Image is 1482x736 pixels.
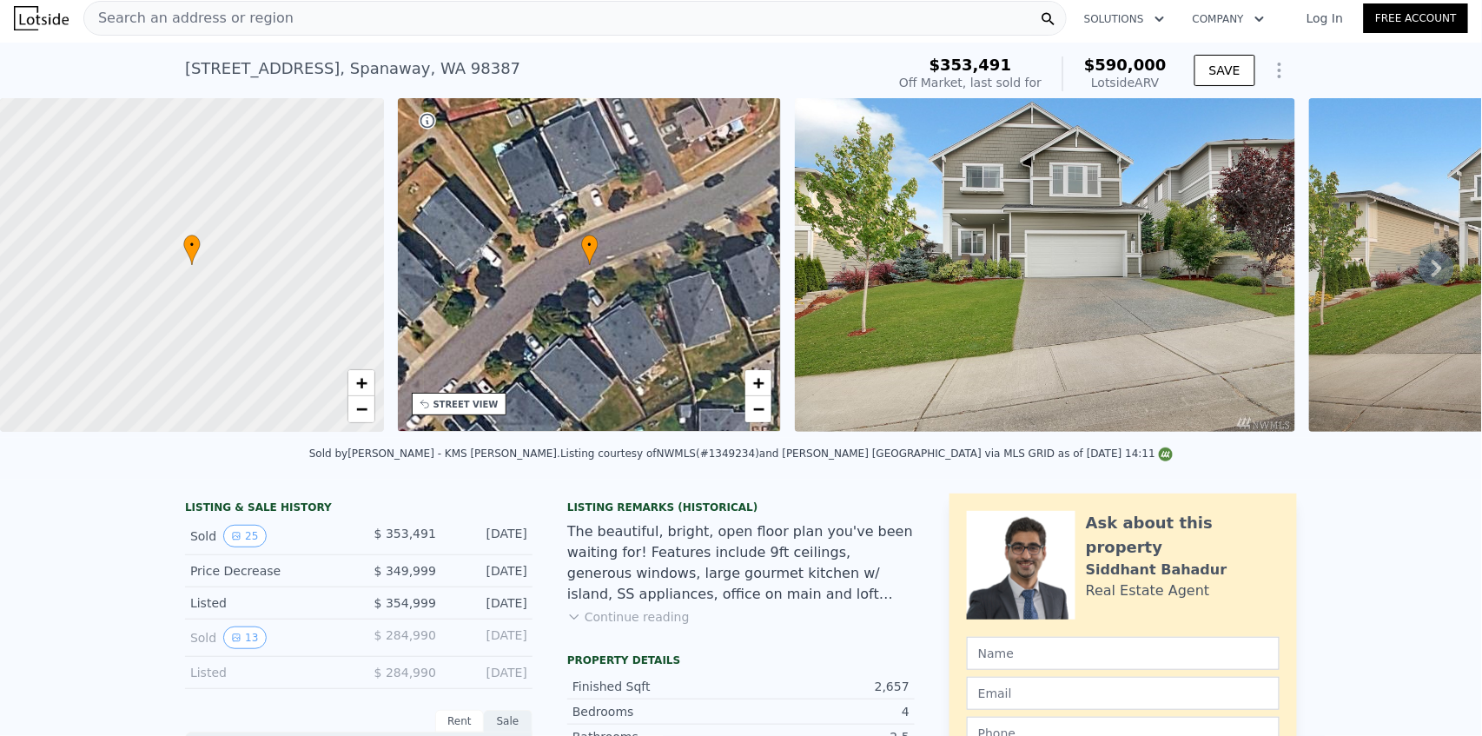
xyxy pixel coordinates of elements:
div: [STREET_ADDRESS] , Spanaway , WA 98387 [185,56,520,81]
span: • [581,237,599,253]
span: $ 354,999 [374,596,436,610]
div: [DATE] [450,627,527,649]
a: Zoom in [745,370,771,396]
button: Continue reading [567,608,690,626]
div: 2,657 [741,678,910,695]
div: Listed [190,594,345,612]
div: Price Decrease [190,562,345,580]
button: Solutions [1070,3,1179,35]
button: View historical data [223,525,266,547]
span: $ 284,990 [374,628,436,642]
a: Zoom in [348,370,374,396]
button: SAVE [1194,55,1255,86]
div: Listed [190,664,345,681]
div: Off Market, last sold for [899,74,1042,91]
span: − [355,398,367,420]
span: • [183,237,201,253]
button: Company [1179,3,1279,35]
div: Property details [567,653,915,667]
input: Email [967,677,1280,710]
div: STREET VIEW [433,398,499,411]
button: View historical data [223,627,266,649]
div: 4 [741,703,910,720]
span: Search an address or region [84,8,294,29]
div: Lotside ARV [1084,74,1167,91]
a: Zoom out [348,396,374,422]
span: + [753,372,764,394]
div: [DATE] [450,594,527,612]
div: Siddhant Bahadur [1086,560,1227,580]
div: [DATE] [450,525,527,547]
div: LISTING & SALE HISTORY [185,501,533,518]
div: Real Estate Agent [1086,580,1210,601]
span: $353,491 [930,56,1012,74]
img: NWMLS Logo [1159,448,1173,461]
div: Sold by [PERSON_NAME] - KMS [PERSON_NAME] . [309,448,560,460]
img: Lotside [14,6,69,30]
div: Finished Sqft [572,678,741,695]
img: Sale: 124803716 Parcel: 100881078 [795,98,1295,432]
span: $ 284,990 [374,666,436,680]
div: • [183,235,201,265]
div: Listing Remarks (Historical) [567,501,915,514]
a: Log In [1286,10,1364,27]
div: Sale [484,710,533,733]
div: Rent [435,710,484,733]
div: • [581,235,599,265]
div: Listing courtesy of NWMLS (#1349234) and [PERSON_NAME] [GEOGRAPHIC_DATA] via MLS GRID as of [DATE... [560,448,1173,460]
div: Bedrooms [572,703,741,720]
div: [DATE] [450,562,527,580]
div: Ask about this property [1086,511,1280,560]
div: Sold [190,525,345,547]
span: − [753,398,764,420]
span: $ 353,491 [374,527,436,540]
a: Free Account [1364,3,1468,33]
div: The beautiful, bright, open floor plan you've been waiting for! Features include 9ft ceilings, ge... [567,521,915,605]
span: $590,000 [1084,56,1167,74]
div: [DATE] [450,664,527,681]
input: Name [967,637,1280,670]
a: Zoom out [745,396,771,422]
button: Show Options [1262,53,1297,88]
span: $ 349,999 [374,564,436,578]
div: Sold [190,627,345,649]
span: + [355,372,367,394]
